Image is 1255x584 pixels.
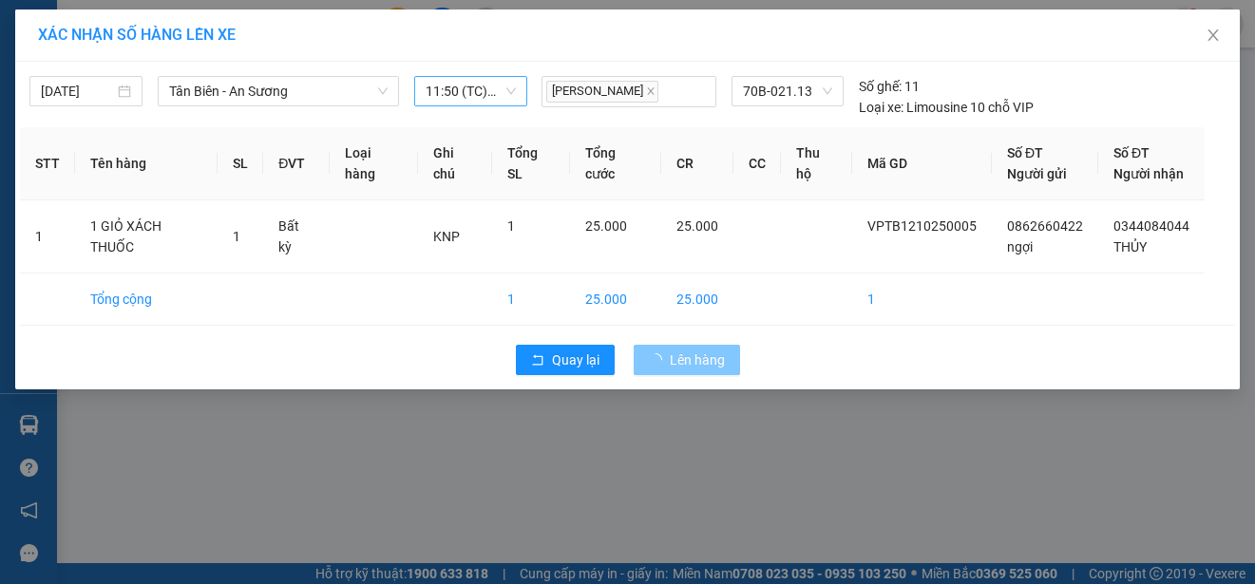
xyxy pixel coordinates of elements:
span: close [646,86,656,96]
button: rollbackQuay lại [516,345,615,375]
span: close [1206,28,1221,43]
img: logo [7,11,91,95]
span: 0862660422 [1007,218,1083,234]
span: ngợi [1007,239,1033,254]
span: ----------------------------------------- [51,103,233,118]
span: XÁC NHẬN SỐ HÀNG LÊN XE [38,26,236,44]
button: Close [1187,9,1240,63]
span: Lên hàng [670,349,725,370]
span: Quay lại [552,349,599,370]
span: VPTB1210250005 [867,218,977,234]
span: rollback [531,353,544,368]
th: Ghi chú [418,127,492,200]
th: STT [20,127,75,200]
td: 1 [492,273,570,326]
input: 12/10/2025 [41,81,114,102]
button: Lên hàng [634,345,740,375]
strong: ĐỒNG PHƯỚC [150,10,260,27]
th: Thu hộ [781,127,852,200]
span: 70B-021.13 [743,77,832,105]
th: SL [218,127,263,200]
td: 1 [852,273,992,326]
div: Limousine 10 chỗ VIP [859,97,1034,118]
div: 11 [859,76,920,97]
td: 1 GIỎ XÁCH THUỐC [75,200,218,273]
span: 25.000 [585,218,627,234]
td: Bất kỳ [263,200,330,273]
th: Loại hàng [330,127,418,200]
span: In ngày: [6,138,116,149]
span: 1 [233,229,240,244]
span: VPTB1210250005 [95,121,200,135]
span: loading [649,353,670,367]
span: Số ĐT [1113,145,1150,160]
span: Người gửi [1007,166,1067,181]
span: [PERSON_NAME]: [6,122,199,134]
span: Số ghế: [859,76,902,97]
th: CR [661,127,733,200]
span: [PERSON_NAME] [546,81,658,103]
span: THỦY [1113,239,1147,254]
td: 25.000 [661,273,733,326]
span: Bến xe [GEOGRAPHIC_DATA] [150,30,256,54]
td: Tổng cộng [75,273,218,326]
span: Người nhận [1113,166,1184,181]
th: Tổng SL [492,127,570,200]
span: Số ĐT [1007,145,1043,160]
span: Hotline: 19001152 [150,85,233,96]
span: KNP [433,229,460,244]
span: down [377,85,389,97]
td: 1 [20,200,75,273]
th: Mã GD [852,127,992,200]
span: 11:50 (TC) - 70B-021.13 [426,77,516,105]
th: Tên hàng [75,127,218,200]
span: Tân Biên - An Sương [169,77,388,105]
th: ĐVT [263,127,330,200]
span: 0344084044 [1113,218,1189,234]
span: 1 [507,218,515,234]
th: Tổng cước [570,127,661,200]
span: 25.000 [676,218,718,234]
span: 11:09:56 [DATE] [42,138,116,149]
span: Loại xe: [859,97,903,118]
th: CC [733,127,781,200]
td: 25.000 [570,273,661,326]
span: 01 Võ Văn Truyện, KP.1, Phường 2 [150,57,261,81]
